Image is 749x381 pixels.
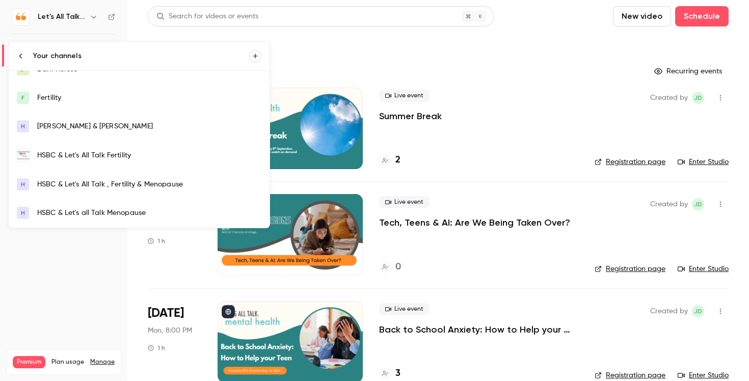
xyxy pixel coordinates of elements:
div: Your channels [33,51,249,61]
div: Fertility [37,93,261,103]
img: HSBC & Let's All Talk Fertility [17,149,30,161]
span: H [21,180,25,189]
div: HSBC & Let's All Talk Fertility [37,150,261,160]
div: HSBC & Let's all Talk Menopause [37,208,261,218]
span: H [21,208,25,217]
div: [PERSON_NAME] & [PERSON_NAME] [37,121,261,131]
span: F [21,93,24,102]
div: HSBC & Let's All Talk , Fertility & Menopause [37,179,261,189]
span: H [21,122,25,131]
